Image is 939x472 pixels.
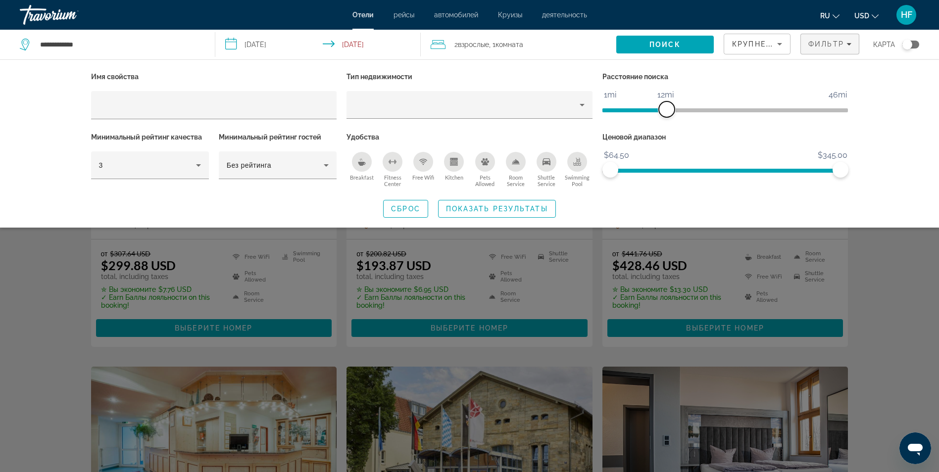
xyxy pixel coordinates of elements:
ngx-slider: ngx-slider [602,169,848,171]
span: , 1 [489,38,523,51]
span: Крупнейшие сбережения [732,40,852,48]
span: Комната [495,41,523,48]
ngx-slider: ngx-slider [602,108,848,110]
button: Toggle map [895,40,919,49]
a: рейсы [394,11,414,19]
button: Change currency [854,8,879,23]
span: 1mi [602,88,618,102]
span: Pets Allowed [469,174,500,187]
button: Filters [800,34,859,54]
span: $64.50 [602,148,631,163]
button: Search [616,36,714,53]
span: Room Service [500,174,531,187]
mat-select: Sort by [732,38,782,50]
p: Расстояние поиска [602,70,848,84]
span: HF [901,10,912,20]
a: Travorium [20,2,119,28]
span: Показать результаты [446,205,548,213]
a: Круизы [498,11,522,19]
span: 46mi [827,88,848,102]
p: Минимальный рейтинг качества [91,130,209,144]
span: Breakfast [350,174,374,181]
p: Ценовой диапазон [602,130,848,144]
iframe: Schaltfläche zum Öffnen des Messaging-Fensters [899,432,931,464]
span: Без рейтинга [227,161,271,169]
p: Тип недвижимости [346,70,593,84]
button: User Menu [893,4,919,25]
button: Change language [820,8,840,23]
input: Search hotel destination [39,37,200,52]
span: Shuttle Service [531,174,562,187]
span: Сброс [391,205,420,213]
button: Free Wifi [408,151,439,188]
button: Pets Allowed [469,151,500,188]
button: Travelers: 2 adults, 0 children [421,30,616,59]
span: 2 [454,38,489,51]
span: ngx-slider-max [833,162,848,178]
span: Fitness Center [377,174,408,187]
span: 3 [99,161,103,169]
button: Select check in and out date [215,30,421,59]
p: Имя свойства [91,70,337,84]
button: Kitchen [439,151,469,188]
a: деятельность [542,11,587,19]
span: ngx-slider [659,101,675,117]
span: Kitchen [445,174,463,181]
span: ru [820,12,830,20]
button: Swimming Pool [562,151,593,188]
span: Взрослые [458,41,489,48]
span: Swimming Pool [562,174,593,187]
button: Shuttle Service [531,151,562,188]
span: USD [854,12,869,20]
mat-select: Property type [354,99,585,111]
span: Поиск [649,41,681,48]
button: Сброс [383,200,428,218]
span: карта [873,38,895,51]
button: Показать результаты [438,200,556,218]
a: автомобилей [434,11,478,19]
div: Hotel Filters [86,70,853,190]
button: Breakfast [346,151,377,188]
p: Удобства [346,130,593,144]
span: ngx-slider [602,162,618,178]
button: Room Service [500,151,531,188]
button: Fitness Center [377,151,408,188]
span: $345.00 [816,148,849,163]
span: Фильтр [808,40,844,48]
a: Отели [352,11,374,19]
span: 12mi [656,88,675,102]
span: Free Wifi [412,174,434,181]
p: Минимальный рейтинг гостей [219,130,337,144]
